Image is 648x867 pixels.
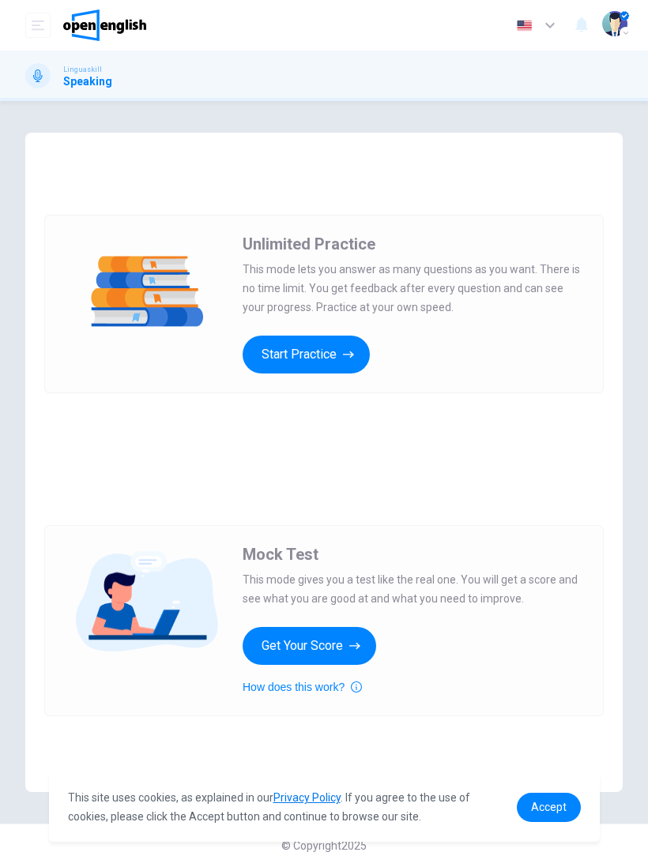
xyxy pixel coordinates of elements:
[281,839,367,852] span: © Copyright 2025
[68,791,470,823] span: This site uses cookies, as explained in our . If you agree to the use of cookies, please click th...
[602,11,627,36] img: Profile picture
[514,20,534,32] img: en
[243,545,318,564] span: Mock Test
[25,13,51,38] button: open mobile menu
[63,9,146,41] img: OpenEnglish logo
[243,260,584,317] span: This mode lets you answer as many questions as you want. There is no time limit. You get feedback...
[243,336,370,373] button: Start Practice
[273,791,341,804] a: Privacy Policy
[243,627,376,665] button: Get Your Score
[531,801,567,813] span: Accept
[63,64,102,75] span: Linguaskill
[63,75,112,88] h1: Speaking
[243,570,584,608] span: This mode gives you a test like the real one. You will get a score and see what you are good at a...
[243,677,362,696] button: How does this work?
[49,772,600,842] div: cookieconsent
[517,793,581,822] a: dismiss cookie message
[243,235,375,253] span: Unlimited Practice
